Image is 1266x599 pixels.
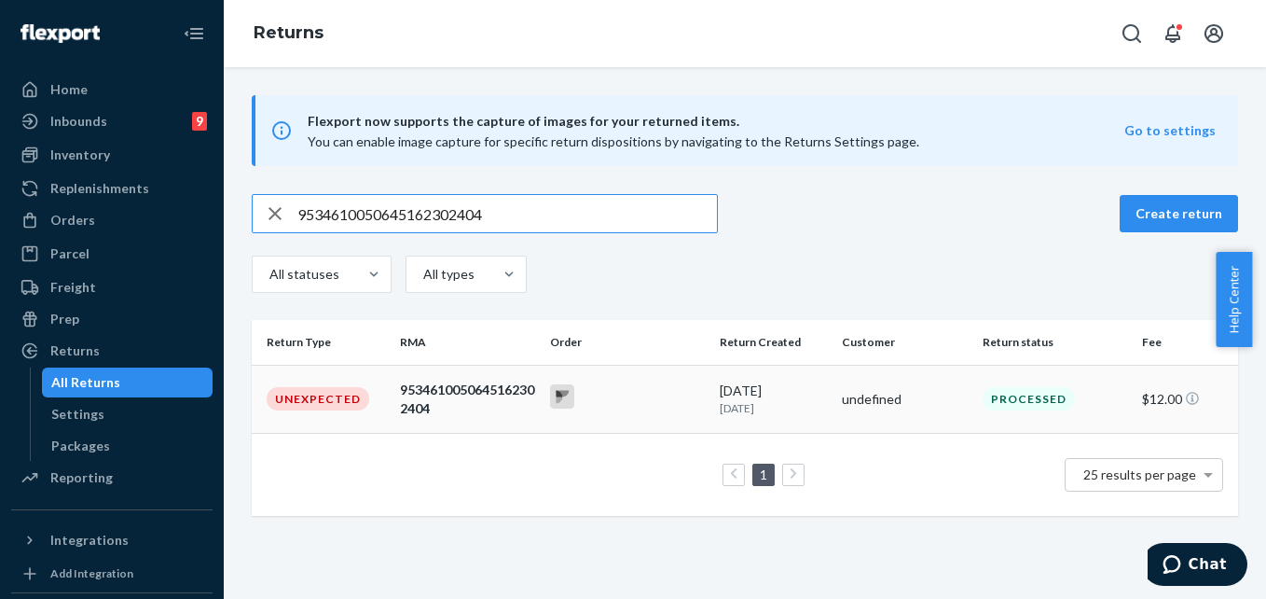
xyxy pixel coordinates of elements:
[1154,15,1191,52] button: Open notifications
[42,368,213,397] a: All Returns
[192,112,207,131] div: 9
[11,106,213,136] a: Inbounds9
[983,387,1075,411] div: Processed
[50,278,96,297] div: Freight
[11,239,213,269] a: Parcel
[11,304,213,334] a: Prep
[51,373,120,392] div: All Returns
[720,400,827,416] p: [DATE]
[720,382,827,416] div: [DATE]
[1195,15,1232,52] button: Open account menu
[175,15,213,52] button: Close Navigation
[400,381,535,418] div: 9534610050645162302404
[42,431,213,461] a: Packages
[42,399,213,429] a: Settings
[975,320,1135,365] th: Return status
[11,174,213,203] a: Replenishments
[1120,195,1238,232] button: Create return
[254,22,323,43] a: Returns
[11,205,213,235] a: Orders
[50,341,100,360] div: Returns
[50,146,110,164] div: Inventory
[543,320,711,365] th: Order
[11,463,213,493] a: Reporting
[1083,467,1196,482] span: 25 results per page
[11,140,213,170] a: Inventory
[267,387,369,411] div: Unexpected
[51,405,104,424] div: Settings
[712,320,834,365] th: Return Created
[51,437,110,455] div: Packages
[50,531,129,550] div: Integrations
[269,265,337,284] div: All statuses
[1113,15,1150,52] button: Open Search Box
[239,7,338,61] ol: breadcrumbs
[252,320,392,365] th: Return Type
[50,112,107,131] div: Inbounds
[308,110,1124,132] span: Flexport now supports the capture of images for your returned items.
[834,320,975,365] th: Customer
[50,244,89,263] div: Parcel
[11,75,213,104] a: Home
[756,467,771,482] a: Page 1 is your current page
[1124,121,1216,140] button: Go to settings
[50,211,95,230] div: Orders
[21,24,100,43] img: Flexport logo
[842,390,968,409] div: undefined
[11,336,213,366] a: Returns
[11,563,213,585] a: Add Integration
[1135,320,1238,365] th: Fee
[11,525,213,555] button: Integrations
[50,80,88,99] div: Home
[11,272,213,302] a: Freight
[297,195,717,232] input: Search returns by rma, id, tracking number
[1135,365,1238,433] td: $12.00
[423,265,472,284] div: All types
[50,310,79,328] div: Prep
[50,468,113,487] div: Reporting
[50,179,149,198] div: Replenishments
[1148,543,1247,590] iframe: Opens a widget where you can chat to one of our agents
[50,565,133,581] div: Add Integration
[308,133,919,149] span: You can enable image capture for specific return dispositions by navigating to the Returns Settin...
[1216,252,1252,347] button: Help Center
[392,320,543,365] th: RMA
